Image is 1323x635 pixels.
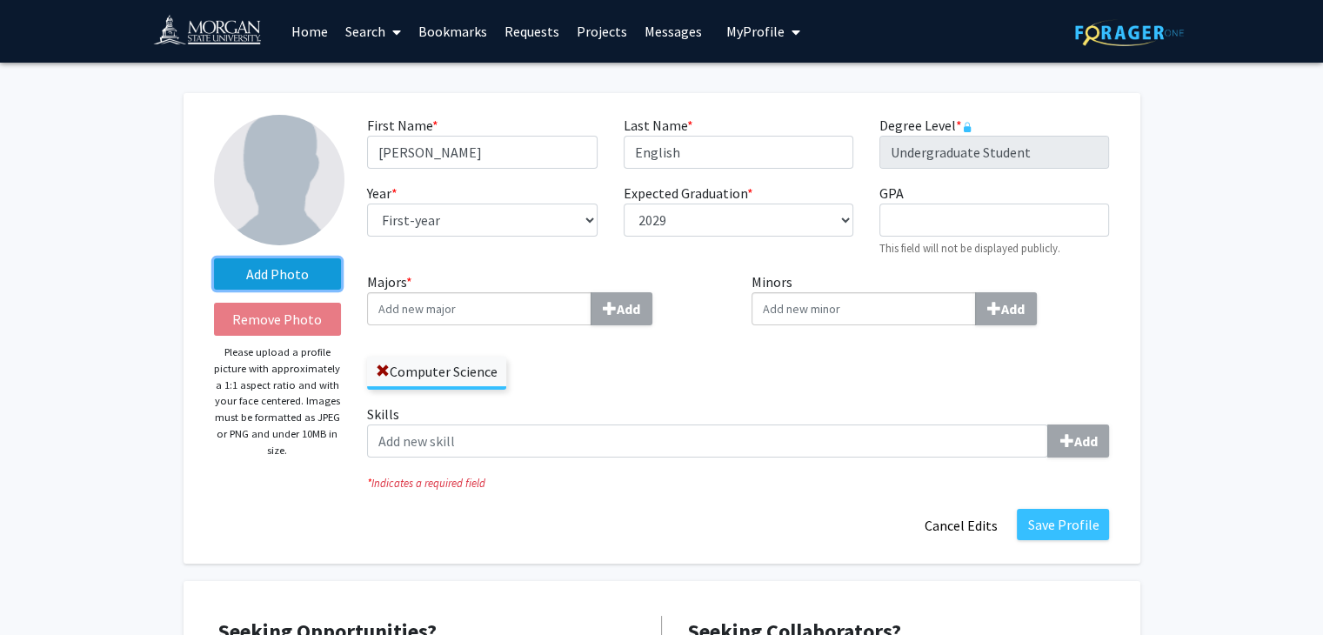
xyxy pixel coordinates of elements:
[1073,432,1097,450] b: Add
[367,271,725,325] label: Majors
[726,23,785,40] span: My Profile
[1047,424,1109,458] button: Skills
[636,1,711,62] a: Messages
[337,1,410,62] a: Search
[975,292,1037,325] button: Minors
[879,241,1060,255] small: This field will not be displayed publicly.
[153,14,277,53] img: Morgan State University Logo
[752,292,976,325] input: MinorsAdd
[367,183,398,204] label: Year
[367,115,438,136] label: First Name
[214,115,344,245] img: Profile Picture
[624,183,753,204] label: Expected Graduation
[624,115,693,136] label: Last Name
[283,1,337,62] a: Home
[1075,19,1184,46] img: ForagerOne Logo
[879,115,972,136] label: Degree Level
[591,292,652,325] button: Majors*
[912,509,1008,542] button: Cancel Edits
[879,183,904,204] label: GPA
[367,475,1109,491] i: Indicates a required field
[410,1,496,62] a: Bookmarks
[617,300,640,317] b: Add
[1017,509,1109,540] button: Save Profile
[1001,300,1025,317] b: Add
[367,424,1048,458] input: SkillsAdd
[214,303,342,336] button: Remove Photo
[367,357,506,386] label: Computer Science
[214,258,342,290] label: AddProfile Picture
[496,1,568,62] a: Requests
[367,292,591,325] input: Majors*Add
[568,1,636,62] a: Projects
[752,271,1110,325] label: Minors
[214,344,342,458] p: Please upload a profile picture with approximately a 1:1 aspect ratio and with your face centered...
[962,122,972,132] svg: This information is provided and automatically updated by Morgan State University and is not edit...
[367,404,1109,458] label: Skills
[13,557,74,622] iframe: Chat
